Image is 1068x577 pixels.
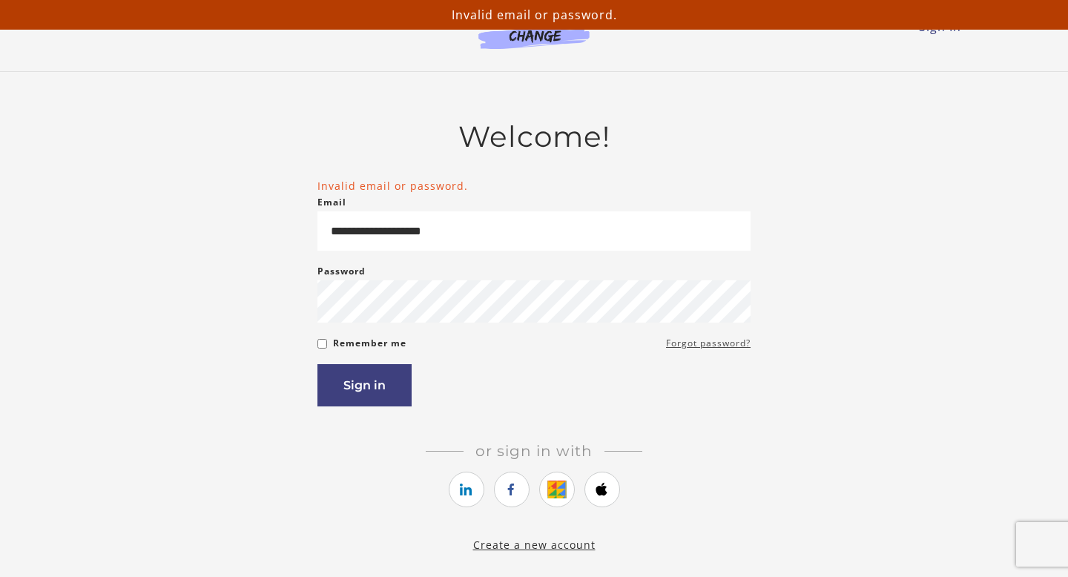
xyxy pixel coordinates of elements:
h2: Welcome! [317,119,751,154]
a: https://courses.thinkific.com/users/auth/facebook?ss%5Breferral%5D=&ss%5Buser_return_to%5D=https%... [494,472,530,507]
button: Sign in [317,364,412,406]
a: https://courses.thinkific.com/users/auth/linkedin?ss%5Breferral%5D=&ss%5Buser_return_to%5D=https%... [449,472,484,507]
label: Remember me [333,334,406,352]
label: Email [317,194,346,211]
p: Invalid email or password. [6,6,1062,24]
a: Forgot password? [666,334,751,352]
label: Password [317,263,366,280]
li: Invalid email or password. [317,178,751,194]
span: Or sign in with [464,442,604,460]
a: Create a new account [473,538,596,552]
a: https://courses.thinkific.com/users/auth/google?ss%5Breferral%5D=&ss%5Buser_return_to%5D=https%3A... [539,472,575,507]
img: Agents of Change Logo [463,15,605,49]
a: https://courses.thinkific.com/users/auth/apple?ss%5Breferral%5D=&ss%5Buser_return_to%5D=https%3A%... [584,472,620,507]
